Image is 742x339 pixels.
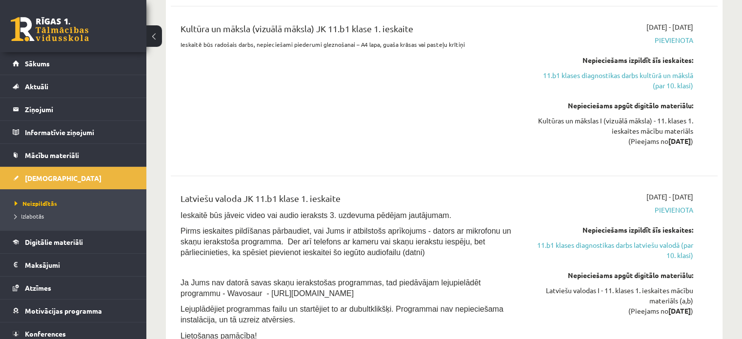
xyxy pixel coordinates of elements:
[532,35,693,45] span: Pievienota
[180,192,518,210] div: Latviešu valoda JK 11.b1 klase 1. ieskaite
[25,283,51,292] span: Atzīmes
[25,151,79,160] span: Mācību materiāli
[532,270,693,280] div: Nepieciešams apgūt digitālo materiālu:
[13,254,134,276] a: Maksājumi
[11,17,89,41] a: Rīgas 1. Tālmācības vidusskola
[15,199,137,208] a: Neizpildītās
[13,167,134,189] a: [DEMOGRAPHIC_DATA]
[25,59,50,68] span: Sākums
[15,212,44,220] span: Izlabotās
[180,22,518,40] div: Kultūra un māksla (vizuālā māksla) JK 11.b1 klase 1. ieskaite
[532,116,693,146] div: Kultūras un mākslas I (vizuālā māksla) - 11. klases 1. ieskaites mācību materiāls (Pieejams no )
[25,98,134,120] legend: Ziņojumi
[13,98,134,120] a: Ziņojumi
[25,82,48,91] span: Aktuāli
[13,52,134,75] a: Sākums
[180,40,518,49] p: Ieskaitē būs radošais darbs, nepieciešami piederumi gleznošanai – A4 lapa, guaša krāsas vai paste...
[532,70,693,91] a: 11.b1 klases diagnostikas darbs kultūrā un mākslā (par 10. klasi)
[25,174,101,182] span: [DEMOGRAPHIC_DATA]
[13,121,134,143] a: Informatīvie ziņojumi
[25,306,102,315] span: Motivācijas programma
[15,199,57,207] span: Neizpildītās
[25,121,134,143] legend: Informatīvie ziņojumi
[13,299,134,322] a: Motivācijas programma
[180,279,481,298] span: Ja Jums nav datorā savas skaņu ierakstošas programmas, tad piedāvājam lejupielādēt programmu - Wa...
[532,240,693,260] a: 11.b1 klases diagnostikas darbs latviešu valodā (par 10. klasi)
[180,227,511,257] span: Pirms ieskaites pildīšanas pārbaudiet, vai Jums ir atbilstošs aprīkojums - dators ar mikrofonu un...
[532,55,693,65] div: Nepieciešams izpildīt šīs ieskaites:
[25,238,83,246] span: Digitālie materiāli
[646,22,693,32] span: [DATE] - [DATE]
[532,225,693,235] div: Nepieciešams izpildīt šīs ieskaites:
[13,75,134,98] a: Aktuāli
[532,205,693,215] span: Pievienota
[646,192,693,202] span: [DATE] - [DATE]
[180,211,451,219] span: Ieskaitē būs jāveic video vai audio ieraksts 3. uzdevuma pēdējam jautājumam.
[532,285,693,316] div: Latviešu valodas I - 11. klases 1. ieskaites mācību materiāls (a,b) (Pieejams no )
[668,137,691,145] strong: [DATE]
[180,305,503,324] span: Lejuplādējiet programmas failu un startējiet to ar dubultklikšķi. Programmai nav nepieciešama ins...
[668,306,691,315] strong: [DATE]
[15,212,137,220] a: Izlabotās
[532,100,693,111] div: Nepieciešams apgūt digitālo materiālu:
[13,144,134,166] a: Mācību materiāli
[25,329,66,338] span: Konferences
[13,231,134,253] a: Digitālie materiāli
[13,277,134,299] a: Atzīmes
[25,254,134,276] legend: Maksājumi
